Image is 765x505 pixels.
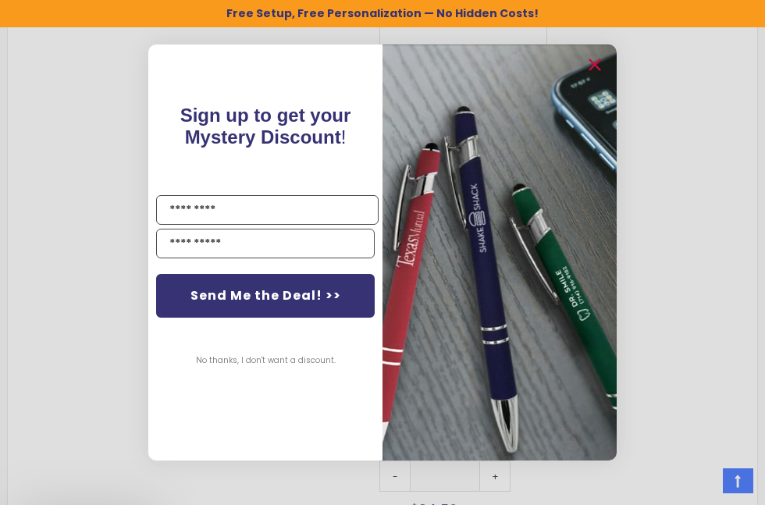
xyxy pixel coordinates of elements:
img: pop-up-image [382,44,617,461]
button: Close dialog [582,52,607,77]
span: ! [180,105,351,148]
span: Sign up to get your Mystery Discount [180,105,351,148]
button: No thanks, I don't want a discount. [188,341,343,380]
button: Send Me the Deal! >> [156,274,375,318]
